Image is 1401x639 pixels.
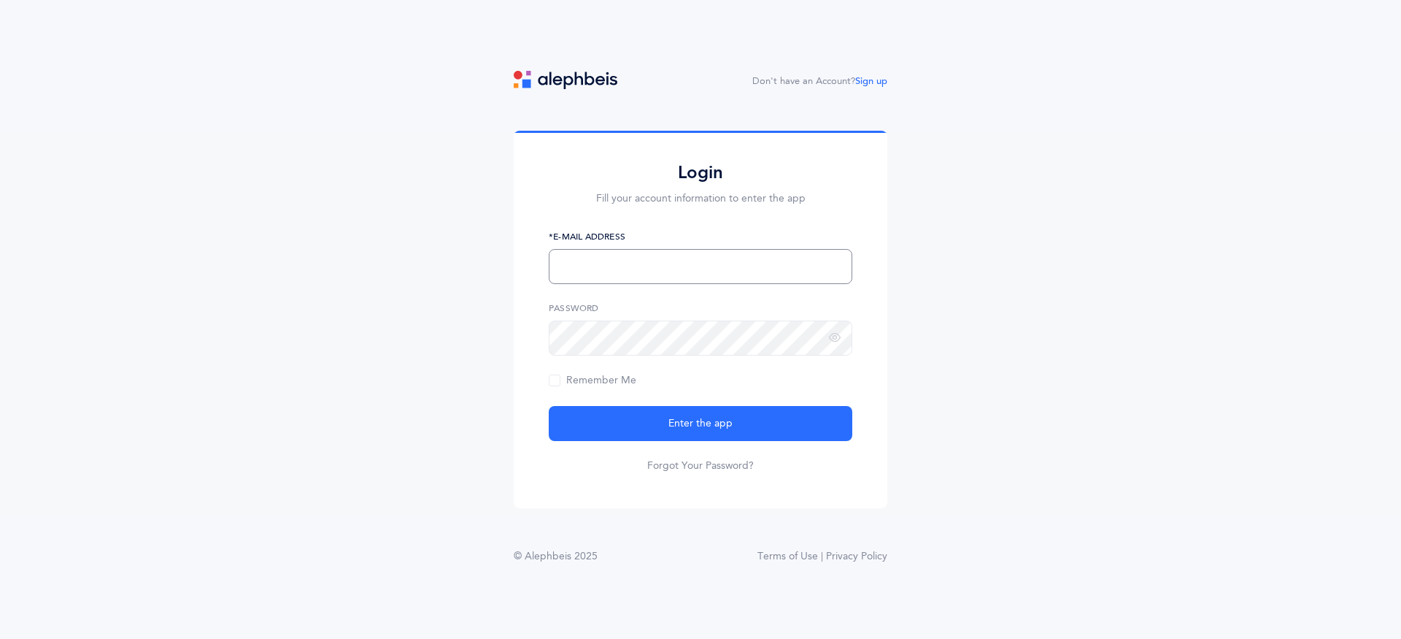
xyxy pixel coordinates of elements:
button: Enter the app [549,406,852,441]
span: Enter the app [668,416,733,432]
h2: Login [549,161,852,184]
span: Remember Me [549,375,636,386]
iframe: Drift Widget Chat Controller [1328,566,1383,621]
p: Fill your account information to enter the app [549,191,852,207]
label: *E-Mail Address [549,230,852,243]
a: Terms of Use | Privacy Policy [757,549,887,565]
div: © Alephbeis 2025 [514,549,598,565]
a: Forgot Your Password? [647,459,754,473]
img: logo.svg [514,71,617,89]
div: Don't have an Account? [752,74,887,89]
a: Sign up [855,76,887,86]
label: Password [549,302,852,315]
